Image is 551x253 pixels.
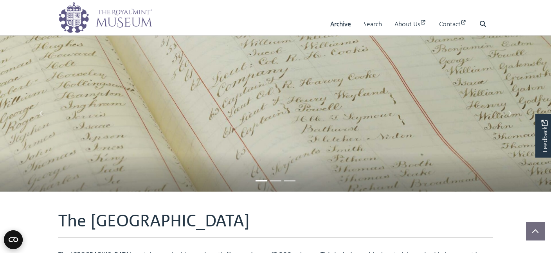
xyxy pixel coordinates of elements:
[58,2,152,33] img: logo_wide.png
[58,210,493,238] h1: The [GEOGRAPHIC_DATA]
[330,13,351,35] a: Archive
[468,35,551,192] a: Move to next slideshow image
[439,13,467,35] a: Contact
[394,13,427,35] a: About Us
[364,13,382,35] a: Search
[4,230,23,249] button: Open CMP widget
[526,222,545,240] button: Scroll to top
